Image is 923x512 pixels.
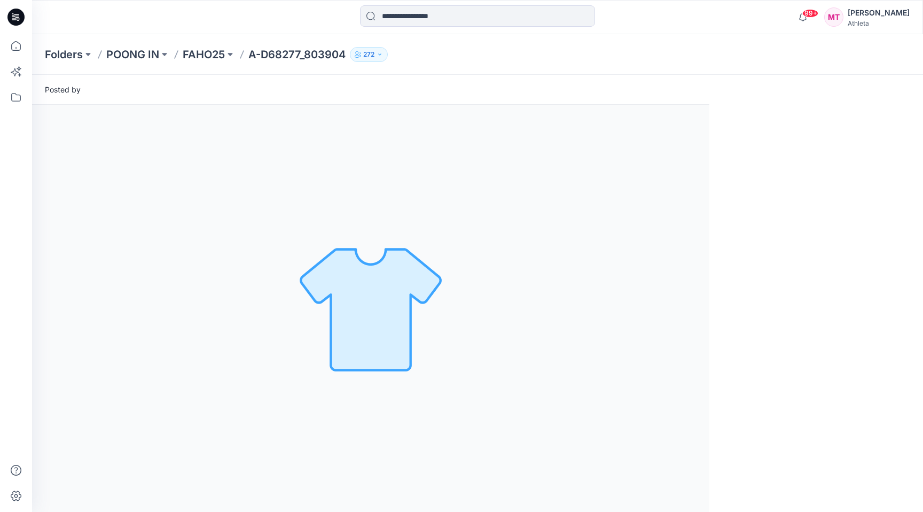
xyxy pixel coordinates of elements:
[183,47,225,62] a: FAHO25
[848,6,910,19] div: [PERSON_NAME]
[848,19,910,27] div: Athleta
[802,9,818,18] span: 99+
[296,234,445,383] img: No Outline
[248,47,346,62] p: A-D68277_803904
[106,47,159,62] a: POONG IN
[350,47,388,62] button: 272
[363,49,374,60] p: 272
[45,84,81,95] span: Posted by
[824,7,843,27] div: MT
[45,47,83,62] a: Folders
